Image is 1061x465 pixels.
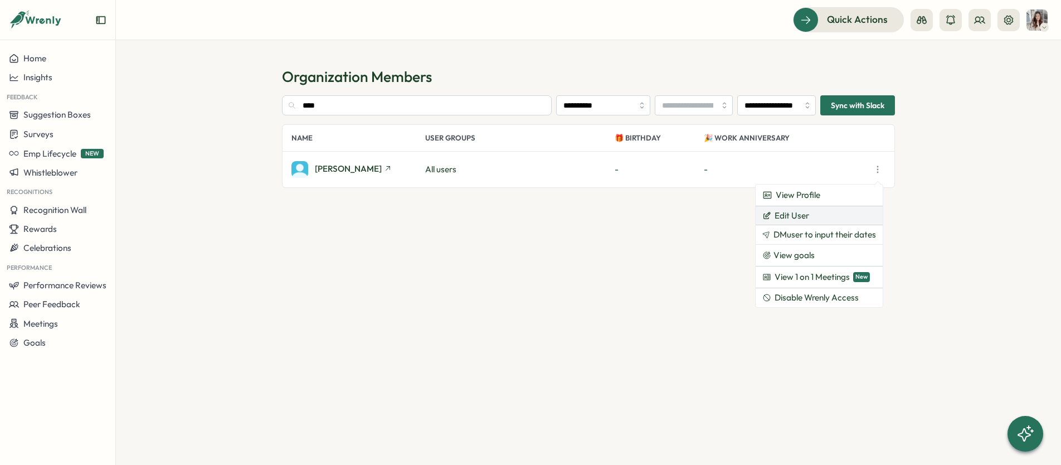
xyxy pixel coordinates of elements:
[831,96,884,115] span: Sync with Slack
[425,164,456,175] span: All users
[95,14,106,26] button: Expand sidebar
[23,243,71,253] span: Celebrations
[81,149,104,158] span: NEW
[23,72,52,83] span: Insights
[704,163,870,176] p: -
[23,129,53,139] span: Surveys
[23,318,58,329] span: Meetings
[756,245,883,266] a: View goals
[291,161,425,178] a: gregory[PERSON_NAME]
[615,163,704,176] p: -
[756,185,883,206] a: View Profile
[615,125,704,151] p: 🎁 Birthday
[756,267,883,288] a: View 1 on 1 MeetingsNew
[775,211,809,221] span: Edit User
[425,125,615,151] p: User Groups
[756,288,883,307] button: Disable Wrenly Access
[773,230,876,240] span: DM user to input their dates
[1026,9,1048,31] img: Jalen Wilcox
[820,95,895,115] button: Sync with Slack
[756,206,883,225] button: Edit User
[315,164,382,173] span: [PERSON_NAME]
[291,161,308,178] img: gregory
[23,280,106,290] span: Performance Reviews
[827,12,888,27] span: Quick Actions
[291,125,425,151] p: Name
[773,249,815,261] span: View goals
[23,148,76,159] span: Emp Lifecycle
[23,224,57,234] span: Rewards
[23,337,46,348] span: Goals
[775,271,850,283] span: View 1 on 1 Meetings
[23,167,77,178] span: Whistleblower
[853,272,870,282] span: New
[776,189,820,201] span: View Profile
[23,299,80,309] span: Peer Feedback
[23,109,91,120] span: Suggestion Boxes
[282,67,895,86] h1: Organization Members
[775,293,859,303] span: Disable Wrenly Access
[23,205,86,215] span: Recognition Wall
[793,7,904,32] button: Quick Actions
[756,225,883,244] button: DMuser to input their dates
[704,125,870,151] p: 🎉 Work Anniversary
[23,53,46,64] span: Home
